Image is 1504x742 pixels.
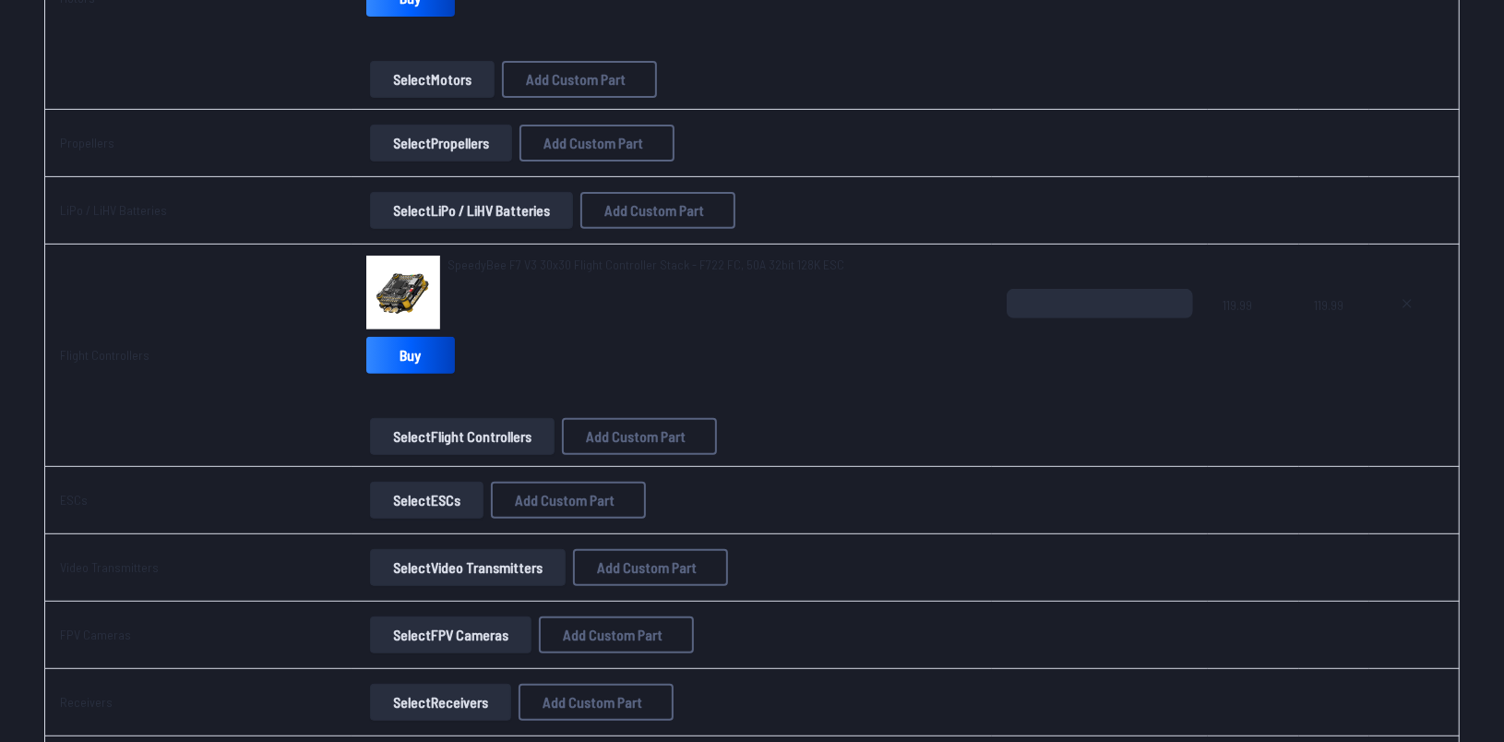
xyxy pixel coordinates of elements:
[573,549,728,586] button: Add Custom Part
[502,61,657,98] button: Add Custom Part
[366,482,487,519] a: SelectESCs
[448,256,844,274] a: SpeedyBee F7 V3 30x30 Flight Controller Stack - F722 FC, 50A 32bit 128K ESC
[60,627,131,642] a: FPV Cameras
[539,616,694,653] button: Add Custom Part
[586,429,686,444] span: Add Custom Part
[366,616,535,653] a: SelectFPV Cameras
[60,492,88,508] a: ESCs
[519,125,674,162] button: Add Custom Part
[366,61,498,98] a: SelectMotors
[370,418,555,455] button: SelectFlight Controllers
[370,125,512,162] button: SelectPropellers
[562,418,717,455] button: Add Custom Part
[366,549,569,586] a: SelectVideo Transmitters
[370,684,511,721] button: SelectReceivers
[60,347,149,363] a: Flight Controllers
[1223,289,1284,377] span: 119.99
[60,694,113,710] a: Receivers
[519,684,674,721] button: Add Custom Part
[370,549,566,586] button: SelectVideo Transmitters
[563,628,662,642] span: Add Custom Part
[370,61,495,98] button: SelectMotors
[543,695,642,710] span: Add Custom Part
[366,337,455,374] a: Buy
[597,560,697,575] span: Add Custom Part
[604,203,704,218] span: Add Custom Part
[370,192,573,229] button: SelectLiPo / LiHV Batteries
[491,482,646,519] button: Add Custom Part
[580,192,735,229] button: Add Custom Part
[366,192,577,229] a: SelectLiPo / LiHV Batteries
[366,125,516,162] a: SelectPropellers
[370,482,483,519] button: SelectESCs
[1314,289,1355,377] span: 119.99
[366,418,558,455] a: SelectFlight Controllers
[526,72,626,87] span: Add Custom Part
[60,559,159,575] a: Video Transmitters
[515,493,615,508] span: Add Custom Part
[543,136,643,150] span: Add Custom Part
[60,202,167,218] a: LiPo / LiHV Batteries
[366,256,440,329] img: image
[370,616,531,653] button: SelectFPV Cameras
[448,257,844,272] span: SpeedyBee F7 V3 30x30 Flight Controller Stack - F722 FC, 50A 32bit 128K ESC
[366,684,515,721] a: SelectReceivers
[60,135,114,150] a: Propellers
